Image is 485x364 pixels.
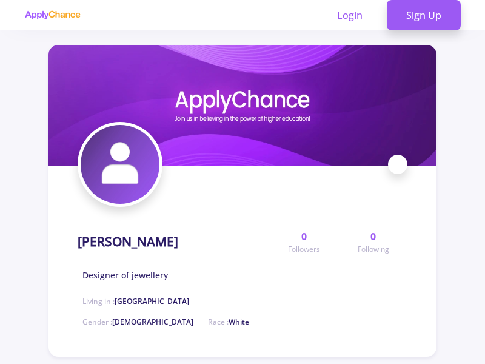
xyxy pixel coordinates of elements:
span: 0 [370,229,376,244]
h1: [PERSON_NAME] [78,234,178,249]
span: White [229,317,249,327]
a: 0Followers [270,229,338,255]
img: applychance logo text only [24,10,81,20]
span: Designer of jewellery [82,269,168,281]
span: Living in : [82,296,189,306]
span: [GEOGRAPHIC_DATA] [115,296,189,306]
span: 0 [301,229,307,244]
span: [DEMOGRAPHIC_DATA] [112,317,193,327]
span: Following [358,244,389,255]
a: 0Following [339,229,407,255]
span: Race : [208,317,249,327]
img: Iman Nakhkoubcover image [48,45,436,166]
span: Gender : [82,317,193,327]
img: Iman Nakhkoubavatar [81,125,159,204]
span: Followers [288,244,320,255]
